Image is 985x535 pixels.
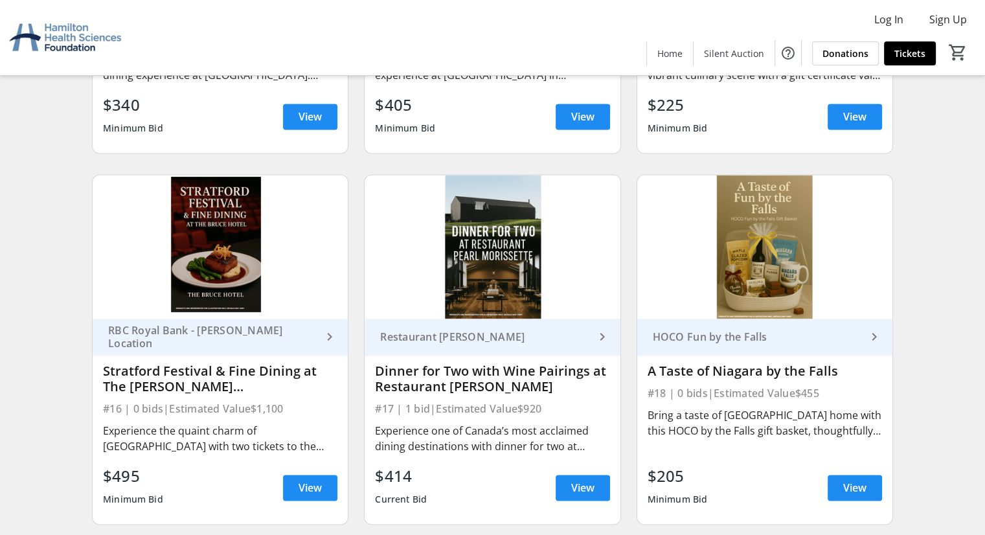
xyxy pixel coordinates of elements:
[648,407,882,438] div: Bring a taste of [GEOGRAPHIC_DATA] home with this HOCO by the Falls gift basket, thoughtfully cur...
[375,464,427,488] div: $414
[704,47,764,60] span: Silent Auction
[775,40,801,66] button: Help
[648,464,708,488] div: $205
[637,319,892,356] a: HOCO Fun by the Falls
[648,363,882,379] div: A Taste of Niagara by the Falls
[894,47,925,60] span: Tickets
[375,488,427,511] div: Current Bid
[828,104,882,130] a: View
[556,475,610,501] a: View
[864,9,914,30] button: Log In
[874,12,903,27] span: Log In
[647,41,693,65] a: Home
[919,9,977,30] button: Sign Up
[637,175,892,319] img: A Taste of Niagara by the Falls
[375,93,435,117] div: $405
[103,400,337,418] div: #16 | 0 bids | Estimated Value $1,100
[843,109,866,124] span: View
[694,41,775,65] a: Silent Auction
[103,488,163,511] div: Minimum Bid
[556,104,610,130] a: View
[648,488,708,511] div: Minimum Bid
[283,475,337,501] a: View
[375,423,609,454] div: Experience one of Canada’s most acclaimed dining destinations with dinner for two at Restaurant [...
[866,329,882,345] mat-icon: keyboard_arrow_right
[299,109,322,124] span: View
[929,12,967,27] span: Sign Up
[93,175,348,319] img: Stratford Festival & Fine Dining at The Bruce Hotel
[8,5,123,70] img: Hamilton Health Sciences Foundation's Logo
[657,47,683,60] span: Home
[375,400,609,418] div: #17 | 1 bid | Estimated Value $920
[103,117,163,140] div: Minimum Bid
[375,330,594,343] div: Restaurant [PERSON_NAME]
[103,363,337,394] div: Stratford Festival & Fine Dining at The [PERSON_NAME][GEOGRAPHIC_DATA]
[594,329,610,345] mat-icon: keyboard_arrow_right
[648,117,708,140] div: Minimum Bid
[299,480,322,495] span: View
[103,423,337,454] div: Experience the quaint charm of [GEOGRAPHIC_DATA] with two tickets to the world-renowned Stratford...
[93,319,348,356] a: RBC Royal Bank - [PERSON_NAME] Location
[812,41,879,65] a: Donations
[648,93,708,117] div: $225
[571,109,594,124] span: View
[571,480,594,495] span: View
[843,480,866,495] span: View
[648,330,866,343] div: HOCO Fun by the Falls
[365,319,620,356] a: Restaurant [PERSON_NAME]
[322,329,337,345] mat-icon: keyboard_arrow_right
[283,104,337,130] a: View
[365,175,620,319] img: Dinner for Two with Wine Pairings at Restaurant Pearl Morissette
[103,324,322,350] div: RBC Royal Bank - [PERSON_NAME] Location
[103,93,163,117] div: $340
[946,41,969,64] button: Cart
[103,464,163,488] div: $495
[648,384,882,402] div: #18 | 0 bids | Estimated Value $455
[375,117,435,140] div: Minimum Bid
[822,47,868,60] span: Donations
[828,475,882,501] a: View
[884,41,936,65] a: Tickets
[375,363,609,394] div: Dinner for Two with Wine Pairings at Restaurant [PERSON_NAME]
